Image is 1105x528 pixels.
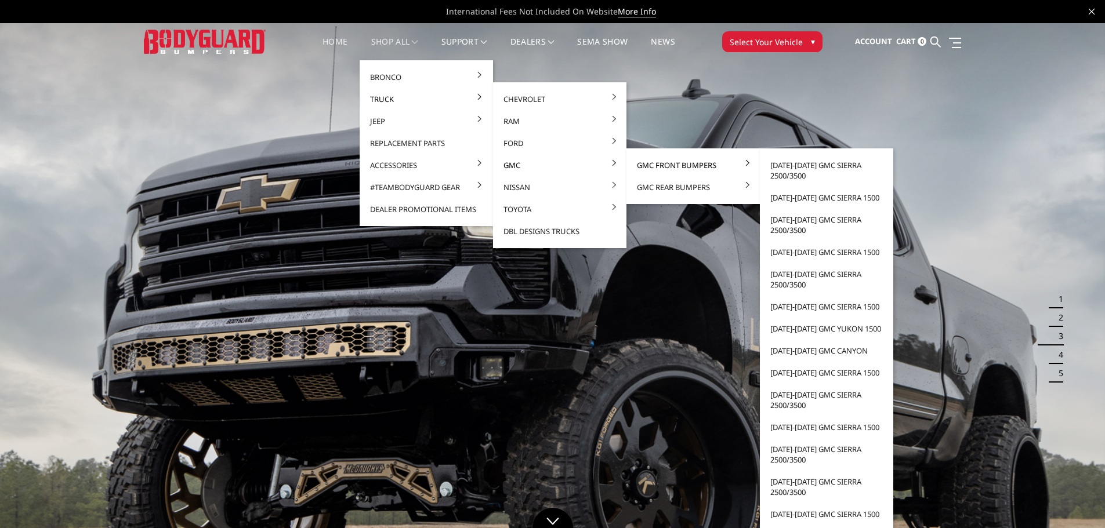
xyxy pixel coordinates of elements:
a: News [651,38,675,60]
a: DBL Designs Trucks [498,220,622,242]
span: Cart [896,36,916,46]
iframe: Chat Widget [1047,472,1105,528]
a: [DATE]-[DATE] GMC Canyon [765,340,889,362]
a: Ram [498,110,622,132]
a: GMC Front Bumpers [631,154,755,176]
button: 4 of 5 [1052,345,1063,364]
a: Ford [498,132,622,154]
a: Support [441,38,487,60]
button: 3 of 5 [1052,327,1063,345]
button: Select Your Vehicle [722,31,823,52]
a: Account [855,26,892,57]
a: Dealers [510,38,555,60]
a: Toyota [498,198,622,220]
a: [DATE]-[DATE] GMC Sierra 1500 [765,187,889,209]
a: Truck [364,88,488,110]
button: 2 of 5 [1052,308,1063,327]
a: [DATE]-[DATE] GMC Sierra 2500/3500 [765,209,889,241]
a: Chevrolet [498,88,622,110]
a: GMC [498,154,622,176]
a: Jeep [364,110,488,132]
a: shop all [371,38,418,60]
a: [DATE]-[DATE] GMC Sierra 2500/3500 [765,263,889,296]
a: [DATE]-[DATE] GMC Yukon 1500 [765,318,889,340]
a: [DATE]-[DATE] GMC Sierra 1500 [765,503,889,525]
a: SEMA Show [577,38,628,60]
a: [DATE]-[DATE] GMC Sierra 2500/3500 [765,471,889,503]
span: ▾ [811,35,815,48]
a: GMC Rear Bumpers [631,176,755,198]
a: [DATE]-[DATE] GMC Sierra 1500 [765,296,889,318]
a: Replacement Parts [364,132,488,154]
a: Nissan [498,176,622,198]
a: [DATE]-[DATE] GMC Sierra 1500 [765,416,889,438]
button: 5 of 5 [1052,364,1063,383]
a: More Info [618,6,656,17]
a: Dealer Promotional Items [364,198,488,220]
img: BODYGUARD BUMPERS [144,30,266,53]
a: Click to Down [532,508,573,528]
span: Select Your Vehicle [730,36,803,48]
a: Accessories [364,154,488,176]
a: [DATE]-[DATE] GMC Sierra 2500/3500 [765,384,889,416]
a: [DATE]-[DATE] GMC Sierra 1500 [765,362,889,384]
a: Home [323,38,347,60]
button: 1 of 5 [1052,290,1063,308]
span: 0 [918,37,926,46]
a: Cart 0 [896,26,926,57]
a: Bronco [364,66,488,88]
a: [DATE]-[DATE] GMC Sierra 1500 [765,241,889,263]
a: [DATE]-[DATE] GMC Sierra 2500/3500 [765,438,889,471]
span: Account [855,36,892,46]
a: #TeamBodyguard Gear [364,176,488,198]
a: [DATE]-[DATE] GMC Sierra 2500/3500 [765,154,889,187]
